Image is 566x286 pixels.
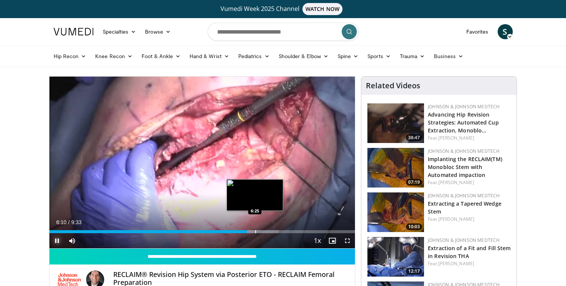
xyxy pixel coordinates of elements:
[367,237,424,277] a: 12:17
[71,219,82,225] span: 9:33
[367,237,424,277] img: 82aed312-2a25-4631-ae62-904ce62d2708.150x105_q85_crop-smart_upscale.jpg
[428,135,510,141] div: Feat.
[234,49,274,64] a: Pediatrics
[366,81,420,90] h4: Related Videos
[227,179,283,211] img: image.jpeg
[274,49,333,64] a: Shoulder & Elbow
[406,223,422,230] span: 10:03
[310,233,325,248] button: Playback Rate
[428,200,501,215] a: Extracting a Tapered Wedge Stem
[140,24,175,39] a: Browse
[429,49,468,64] a: Business
[49,230,355,233] div: Progress Bar
[428,244,510,260] a: Extraction of a Fit and Fill Stem in Revision THA
[406,268,422,275] span: 12:17
[428,111,499,134] a: Advancing Hip Revision Strategies: Automated Cup Extraction, Monoblo…
[367,192,424,232] a: 10:03
[367,103,424,143] img: 9f1a5b5d-2ba5-4c40-8e0c-30b4b8951080.150x105_q85_crop-smart_upscale.jpg
[428,103,500,110] a: Johnson & Johnson MedTech
[428,260,510,267] div: Feat.
[367,148,424,188] img: ffc33e66-92ed-4f11-95c4-0a160745ec3c.150x105_q85_crop-smart_upscale.jpg
[498,24,513,39] a: S
[49,77,355,249] video-js: Video Player
[54,28,94,35] img: VuMedi Logo
[438,216,474,222] a: [PERSON_NAME]
[325,233,340,248] button: Enable picture-in-picture mode
[333,49,363,64] a: Spine
[367,103,424,143] a: 38:47
[56,219,66,225] span: 6:10
[185,49,234,64] a: Hand & Wrist
[208,23,359,41] input: Search topics, interventions
[428,216,510,223] div: Feat.
[438,179,474,186] a: [PERSON_NAME]
[49,49,91,64] a: Hip Recon
[340,233,355,248] button: Fullscreen
[302,3,342,15] span: WATCH NOW
[395,49,430,64] a: Trauma
[428,179,510,186] div: Feat.
[438,135,474,141] a: [PERSON_NAME]
[406,134,422,141] span: 38:47
[55,3,512,15] a: Vumedi Week 2025 ChannelWATCH NOW
[406,179,422,186] span: 07:19
[91,49,137,64] a: Knee Recon
[98,24,141,39] a: Specialties
[137,49,185,64] a: Foot & Ankle
[65,233,80,248] button: Mute
[367,192,424,232] img: 0b84e8e2-d493-4aee-915d-8b4f424ca292.150x105_q85_crop-smart_upscale.jpg
[49,233,65,248] button: Pause
[68,219,70,225] span: /
[428,237,500,243] a: Johnson & Johnson MedTech
[367,148,424,188] a: 07:19
[428,155,502,178] a: Implanting the RECLAIM(TM) Monobloc Stem with Automated impaction
[363,49,395,64] a: Sports
[428,148,500,154] a: Johnson & Johnson MedTech
[438,260,474,267] a: [PERSON_NAME]
[462,24,493,39] a: Favorites
[428,192,500,199] a: Johnson & Johnson MedTech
